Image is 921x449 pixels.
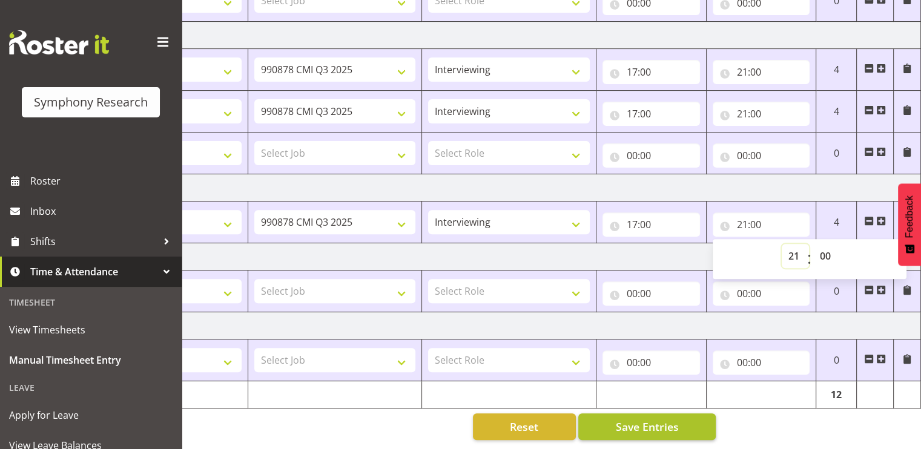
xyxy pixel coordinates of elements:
[807,244,811,274] span: :
[602,212,700,237] input: Click to select...
[816,91,857,133] td: 4
[3,315,179,345] a: View Timesheets
[74,243,921,270] td: [DATE]
[602,60,700,84] input: Click to select...
[9,351,173,369] span: Manual Timesheet Entry
[602,350,700,375] input: Click to select...
[473,413,576,440] button: Reset
[74,22,921,49] td: [DATE]
[713,60,810,84] input: Click to select...
[30,263,157,281] span: Time & Attendance
[30,172,176,190] span: Roster
[74,312,921,339] td: [DATE]
[578,413,716,440] button: Save Entries
[30,202,176,220] span: Inbox
[3,400,179,430] a: Apply for Leave
[602,281,700,306] input: Click to select...
[602,102,700,126] input: Click to select...
[30,232,157,251] span: Shifts
[74,174,921,202] td: [DATE]
[816,381,857,408] td: 12
[9,30,109,54] img: Rosterit website logo
[904,195,915,238] span: Feedback
[713,281,810,306] input: Click to select...
[615,419,678,434] span: Save Entries
[3,290,179,315] div: Timesheet
[34,93,148,111] div: Symphony Research
[816,339,857,381] td: 0
[816,49,857,91] td: 4
[3,345,179,375] a: Manual Timesheet Entry
[898,183,921,266] button: Feedback - Show survey
[713,350,810,375] input: Click to select...
[713,212,810,237] input: Click to select...
[713,102,810,126] input: Click to select...
[9,321,173,339] span: View Timesheets
[510,419,538,434] span: Reset
[9,406,173,424] span: Apply for Leave
[3,375,179,400] div: Leave
[816,133,857,174] td: 0
[602,143,700,168] input: Click to select...
[816,270,857,312] td: 0
[816,202,857,243] td: 4
[713,143,810,168] input: Click to select...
